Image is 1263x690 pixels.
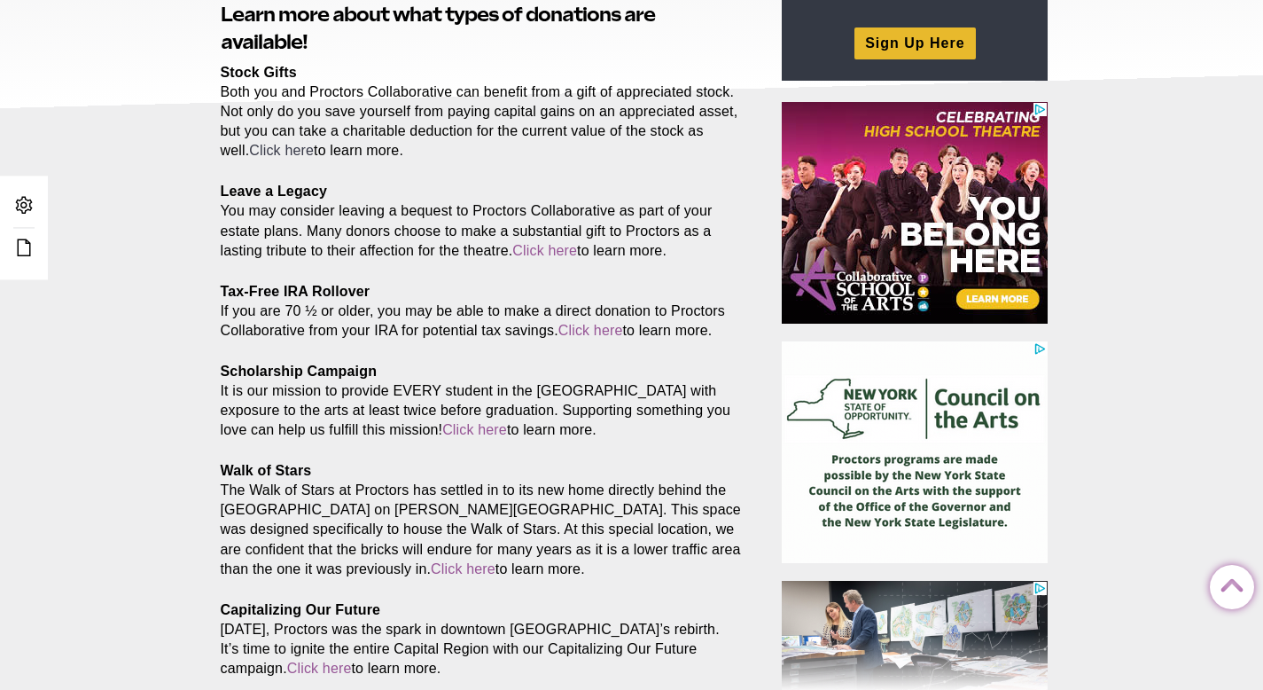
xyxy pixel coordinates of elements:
[221,282,742,341] p: If you are 70 ½ or older, you may be able to make a direct donation to Proctors Collaborative fro...
[558,323,623,338] a: Click here
[221,65,297,80] strong: Stock Gifts
[221,184,328,199] strong: Leave a Legacy
[1210,566,1245,601] a: Back to Top
[9,190,39,223] a: Admin Area
[221,364,378,379] strong: Scholarship Campaign
[9,232,39,265] a: Edit this Post/Page
[431,561,495,576] a: Click here
[287,661,352,676] a: Click here
[221,463,312,478] strong: Walk of Stars
[221,461,742,578] p: The Walk of Stars at Proctors has settled in to its new home directly behind the [GEOGRAPHIC_DATA...
[221,602,381,617] strong: Capitalizing Our Future
[442,422,507,437] a: Click here
[221,284,370,299] strong: Tax-Free IRA Rollover
[221,362,742,440] p: It is our mission to provide EVERY student in the [GEOGRAPHIC_DATA] with exposure to the arts at ...
[221,600,742,678] p: [DATE], Proctors was the spark in downtown [GEOGRAPHIC_DATA]’s rebirth. It’s time to ignite the e...
[782,341,1048,563] iframe: Advertisement
[782,102,1048,324] iframe: Advertisement
[221,1,742,56] h2: Learn more about what types of donations are available!
[854,27,975,59] a: Sign Up Here
[512,243,577,258] a: Click here
[249,143,314,158] a: Click here
[221,63,742,161] p: Both you and Proctors Collaborative can benefit from a gift of appreciated stock. Not only do you...
[221,182,742,260] p: You may consider leaving a bequest to Proctors Collaborative as part of your estate plans. Many d...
